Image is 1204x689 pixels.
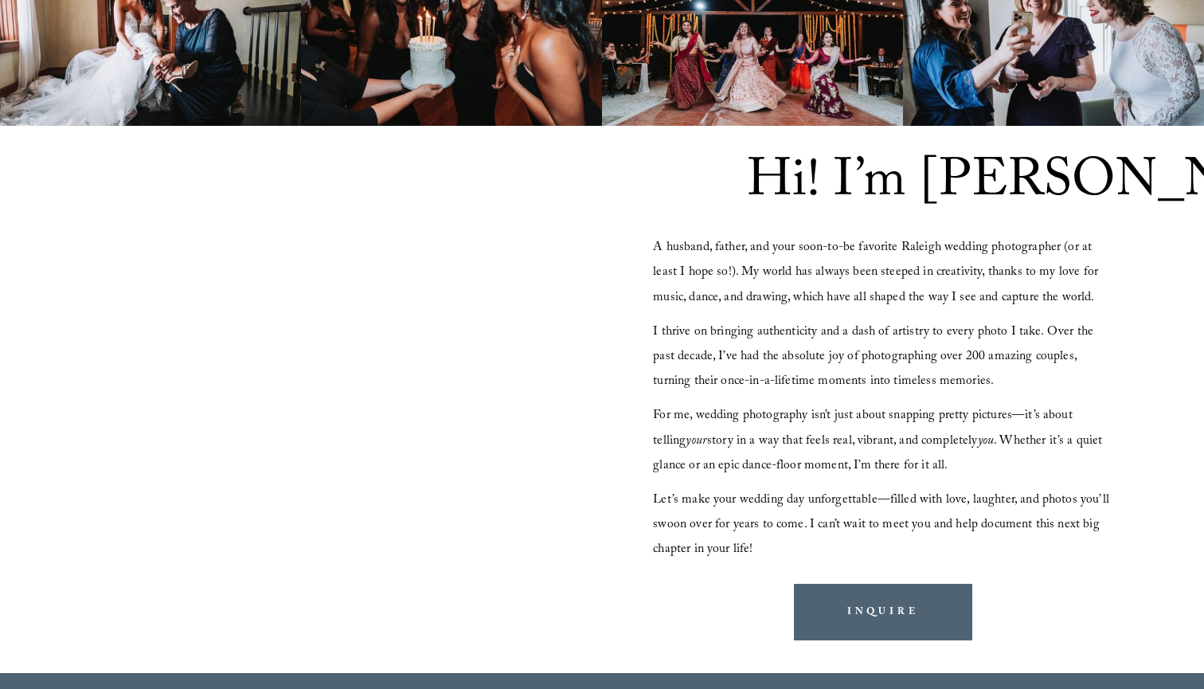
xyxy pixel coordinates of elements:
[653,405,1105,476] span: For me, wedding photography isn’t just about snapping pretty pictures—it’s about telling story in...
[794,584,972,640] a: INQUIRE
[978,431,994,452] em: you
[686,431,707,452] em: your
[653,490,1112,561] span: Let’s make your wedding day unforgettable—filled with love, laughter, and photos you’ll swoon ove...
[653,237,1101,308] span: A husband, father, and your soon-to-be favorite Raleigh wedding photographer (or at least I hope ...
[653,322,1096,393] span: I thrive on bringing authenticity and a dash of artistry to every photo I take. Over the past dec...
